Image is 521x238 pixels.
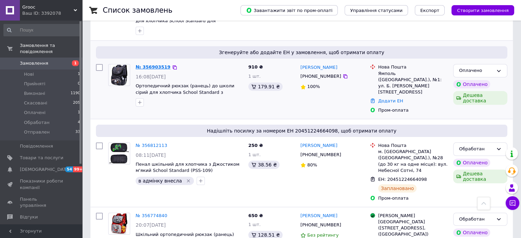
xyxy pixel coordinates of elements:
[299,72,343,81] div: [PHONE_NUMBER]
[24,71,34,77] span: Нові
[378,107,448,113] div: Пром-оплата
[20,196,63,209] span: Панель управління
[378,64,448,70] div: Нова Пошта
[136,83,238,108] a: Ортопедичний рюкзак (ранець) до школи сірий для хлопчика School Standard з Машиною 34х26х14 см дл...
[246,7,332,13] span: Завантажити звіт по пром-оплаті
[20,178,63,190] span: Показники роботи компанії
[99,127,505,134] span: Надішліть посилку за номером ЕН 20451224664098, щоб отримати оплату
[248,152,261,157] span: 1 шт.
[136,222,166,228] span: 20:07[DATE]
[78,81,80,87] span: 0
[248,143,263,148] span: 250 ₴
[24,81,45,87] span: Прийняті
[248,213,263,218] span: 650 ₴
[108,142,130,164] a: Фото товару
[24,110,46,116] span: Оплачені
[24,129,50,135] span: Отправлен
[457,8,509,13] span: Створити замовлення
[378,98,403,103] a: Додати ЕН
[136,143,167,148] a: № 356812113
[451,5,514,15] button: Створити замовлення
[111,213,128,234] img: Фото товару
[240,5,338,15] button: Завантажити звіт по пром-оплаті
[378,177,427,182] span: ЕН: 20451224664098
[138,178,182,184] span: в адмінку внесла
[103,6,172,14] h1: Список замовлень
[453,159,490,167] div: Оплачено
[136,213,167,218] a: № 356774840
[248,74,261,79] span: 1 шт.
[248,161,280,169] div: 38.56 ₴
[378,149,448,174] div: м. [GEOGRAPHIC_DATA] ([GEOGRAPHIC_DATA].), №28 (до 30 кг на одне місце): вул. Небесної Сотні, 74
[136,152,166,158] span: 08:11[DATE]
[73,100,80,106] span: 205
[459,216,493,223] div: Обработан
[453,91,507,105] div: Дешева доставка
[3,24,81,36] input: Пошук
[20,155,63,161] span: Товари та послуги
[72,60,79,66] span: 1
[248,64,263,70] span: 910 ₴
[24,120,49,126] span: Обработан
[506,196,519,210] button: Чат з покупцем
[459,146,493,153] div: Обработан
[136,12,240,29] a: Ортопедичний рюкзак з пеналом та мішком для хлопчика School Standard для першокласника (Full 150-10)
[420,8,439,13] span: Експорт
[248,83,283,91] div: 179.91 ₴
[307,233,339,238] span: Без рейтингу
[378,213,448,219] div: [PERSON_NAME]
[108,64,130,86] a: Фото товару
[20,166,71,173] span: [DEMOGRAPHIC_DATA]
[136,74,166,79] span: 16:08[DATE]
[136,64,171,70] a: № 356903519
[415,5,445,15] button: Експорт
[378,219,448,238] div: [GEOGRAPHIC_DATA] ([STREET_ADDRESS], ([GEOGRAPHIC_DATA])
[186,178,191,184] svg: Видалити мітку
[299,150,343,159] div: [PHONE_NUMBER]
[345,5,408,15] button: Управління статусами
[73,166,84,172] span: 99+
[78,71,80,77] span: 1
[300,213,337,219] a: [PERSON_NAME]
[20,42,82,55] span: Замовлення та повідомлення
[109,143,129,164] img: Фото товару
[453,80,490,88] div: Оплачено
[20,214,38,220] span: Відгуки
[248,222,261,227] span: 1 шт.
[453,228,490,237] div: Оплачено
[20,60,48,66] span: Замовлення
[24,100,47,106] span: Скасовані
[299,221,343,229] div: [PHONE_NUMBER]
[307,162,317,167] span: 80%
[300,142,337,149] a: [PERSON_NAME]
[99,49,505,56] span: Згенеруйте або додайте ЕН у замовлення, щоб отримати оплату
[78,110,80,116] span: 1
[300,64,337,71] a: [PERSON_NAME]
[71,90,80,97] span: 1190
[445,8,514,13] a: Створити замовлення
[78,120,80,126] span: 4
[20,143,53,149] span: Повідомлення
[108,213,130,235] a: Фото товару
[378,71,448,96] div: Ямполь ([GEOGRAPHIC_DATA].), №1: ул. Б. [PERSON_NAME][STREET_ADDRESS]
[459,67,493,74] div: Оплачено
[453,170,507,183] div: Дешева доставка
[24,90,45,97] span: Виконані
[111,64,128,86] img: Фото товару
[350,8,402,13] span: Управління статусами
[378,142,448,149] div: Нова Пошта
[307,84,320,89] span: 100%
[75,129,80,135] span: 33
[378,184,417,192] div: Заплановано
[378,195,448,201] div: Пром-оплата
[22,10,82,16] div: Ваш ID: 3392078
[136,162,239,173] a: Пенал шкільний для хлопчика з Джостиком м'який School Standard (PSS-109)
[65,166,73,172] span: 54
[22,4,74,10] span: Grooc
